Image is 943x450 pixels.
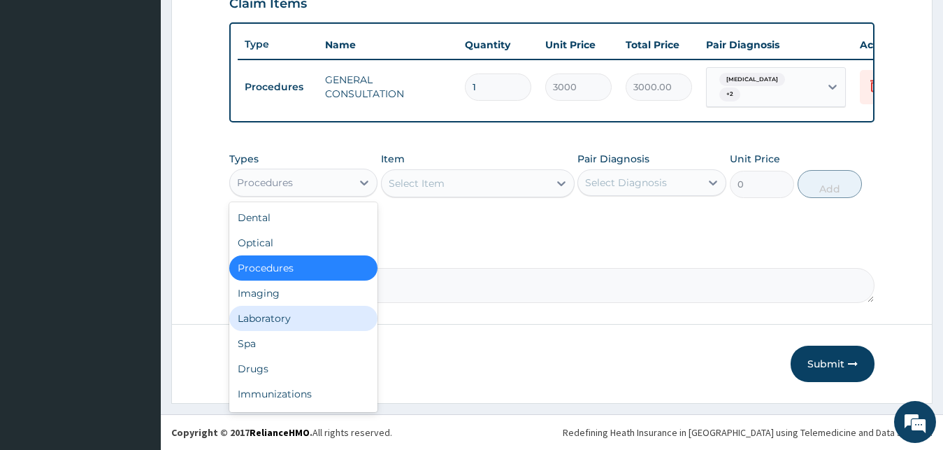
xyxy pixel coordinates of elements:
[238,31,318,57] th: Type
[853,31,923,59] th: Actions
[171,426,312,439] strong: Copyright © 2017 .
[229,306,378,331] div: Laboratory
[229,255,378,281] div: Procedures
[458,31,538,59] th: Quantity
[26,70,57,105] img: d_794563401_company_1708531726252_794563401
[730,152,780,166] label: Unit Price
[318,31,458,59] th: Name
[73,78,235,97] div: Chat with us now
[229,248,875,260] label: Comment
[719,73,785,87] span: [MEDICAL_DATA]
[229,281,378,306] div: Imaging
[719,87,740,101] span: + 2
[229,407,378,432] div: Others
[791,346,874,382] button: Submit
[585,176,667,190] div: Select Diagnosis
[229,153,259,165] label: Types
[237,176,293,190] div: Procedures
[229,331,378,356] div: Spa
[381,152,405,166] label: Item
[229,381,378,407] div: Immunizations
[250,426,310,439] a: RelianceHMO
[229,205,378,230] div: Dental
[577,152,649,166] label: Pair Diagnosis
[699,31,853,59] th: Pair Diagnosis
[389,176,445,190] div: Select Item
[619,31,699,59] th: Total Price
[798,170,862,198] button: Add
[161,414,943,450] footer: All rights reserved.
[229,356,378,381] div: Drugs
[7,301,266,350] textarea: Type your message and hit 'Enter'
[238,74,318,100] td: Procedures
[81,136,193,277] span: We're online!
[318,66,458,108] td: GENERAL CONSULTATION
[229,7,263,41] div: Minimize live chat window
[563,426,933,440] div: Redefining Heath Insurance in [GEOGRAPHIC_DATA] using Telemedicine and Data Science!
[538,31,619,59] th: Unit Price
[229,230,378,255] div: Optical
